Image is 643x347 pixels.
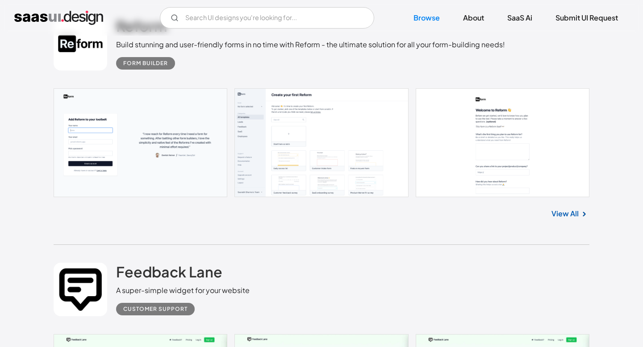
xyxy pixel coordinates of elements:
[116,263,222,285] a: Feedback Lane
[551,208,579,219] a: View All
[116,39,505,50] div: Build stunning and user-friendly forms in no time with Reform - the ultimate solution for all you...
[123,304,188,314] div: Customer Support
[116,263,222,281] h2: Feedback Lane
[160,7,374,29] input: Search UI designs you're looking for...
[123,58,168,69] div: Form Builder
[403,8,451,28] a: Browse
[497,8,543,28] a: SaaS Ai
[160,7,374,29] form: Email Form
[452,8,495,28] a: About
[14,11,103,25] a: home
[545,8,629,28] a: Submit UI Request
[116,285,250,296] div: A super-simple widget for your website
